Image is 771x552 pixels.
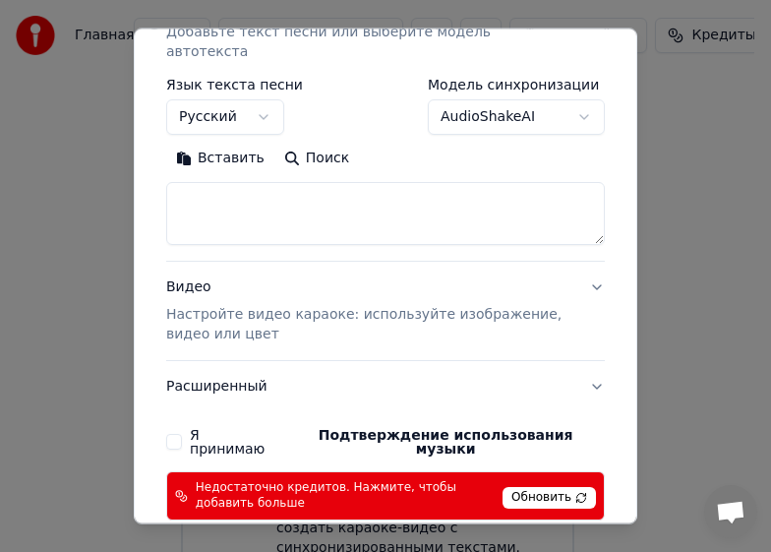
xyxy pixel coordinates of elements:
[428,78,605,92] label: Модель синхронизации
[166,277,573,344] div: Видео
[503,486,596,508] span: Обновить
[166,78,303,92] label: Язык текста песни
[286,428,605,456] button: Я принимаю
[196,480,495,512] span: Недостаточно кредитов. Нажмите, чтобы добавить больше
[190,428,605,456] label: Я принимаю
[166,361,605,412] button: Расширенный
[274,143,359,174] button: Поиск
[166,23,573,62] p: Добавьте текст песни или выберите модель автотекста
[166,143,274,174] button: Вставить
[166,305,573,344] p: Настройте видео караоке: используйте изображение, видео или цвет
[166,78,605,261] div: Текст песниДобавьте текст песни или выберите модель автотекста
[166,262,605,360] button: ВидеоНастройте видео караоке: используйте изображение, видео или цвет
